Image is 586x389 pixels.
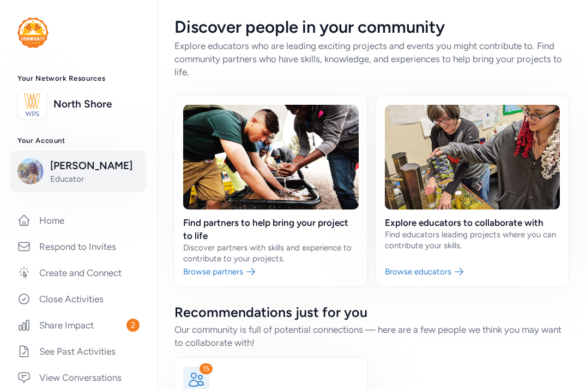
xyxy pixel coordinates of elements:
[9,287,148,311] a: Close Activities
[9,235,148,259] a: Respond to Invites
[20,92,44,116] img: logo
[174,39,569,79] div: Explore educators who are leading exciting projects and events you might contribute to. Find comm...
[9,313,148,337] a: Share Impact2
[10,151,146,191] button: [PERSON_NAME]Educator
[9,339,148,363] a: See Past Activities
[174,17,569,37] div: Discover people in your community
[17,74,140,83] h3: Your Network Resources
[17,136,140,145] h3: Your Account
[9,208,148,232] a: Home
[174,303,569,321] div: Recommendations just for you
[50,158,138,173] span: [PERSON_NAME]
[9,261,148,285] a: Create and Connect
[50,173,138,184] span: Educator
[200,363,213,374] div: 15
[17,17,49,48] img: logo
[53,97,140,112] a: North Shore
[174,323,569,349] div: Our community is full of potential connections — here are a few people we think you may want to c...
[126,319,140,332] span: 2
